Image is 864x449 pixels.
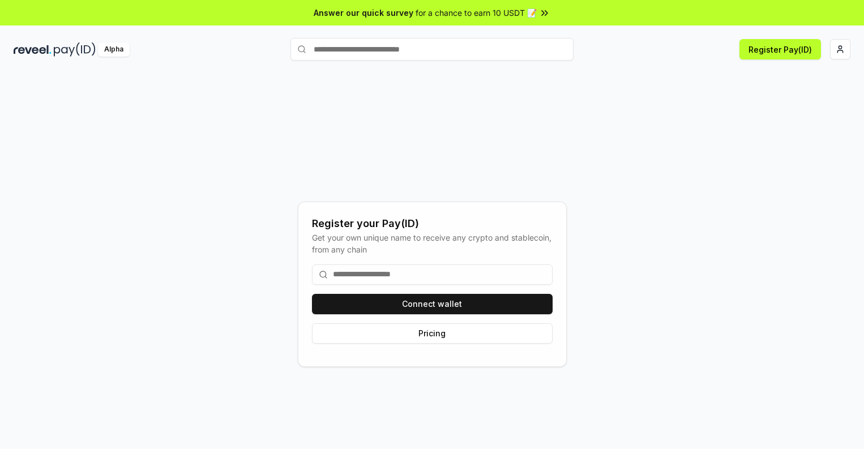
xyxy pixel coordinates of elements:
button: Connect wallet [312,294,553,314]
div: Register your Pay(ID) [312,216,553,232]
img: reveel_dark [14,42,52,57]
img: pay_id [54,42,96,57]
div: Alpha [98,42,130,57]
button: Pricing [312,323,553,344]
div: Get your own unique name to receive any crypto and stablecoin, from any chain [312,232,553,255]
span: Answer our quick survey [314,7,413,19]
button: Register Pay(ID) [739,39,821,59]
span: for a chance to earn 10 USDT 📝 [416,7,537,19]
